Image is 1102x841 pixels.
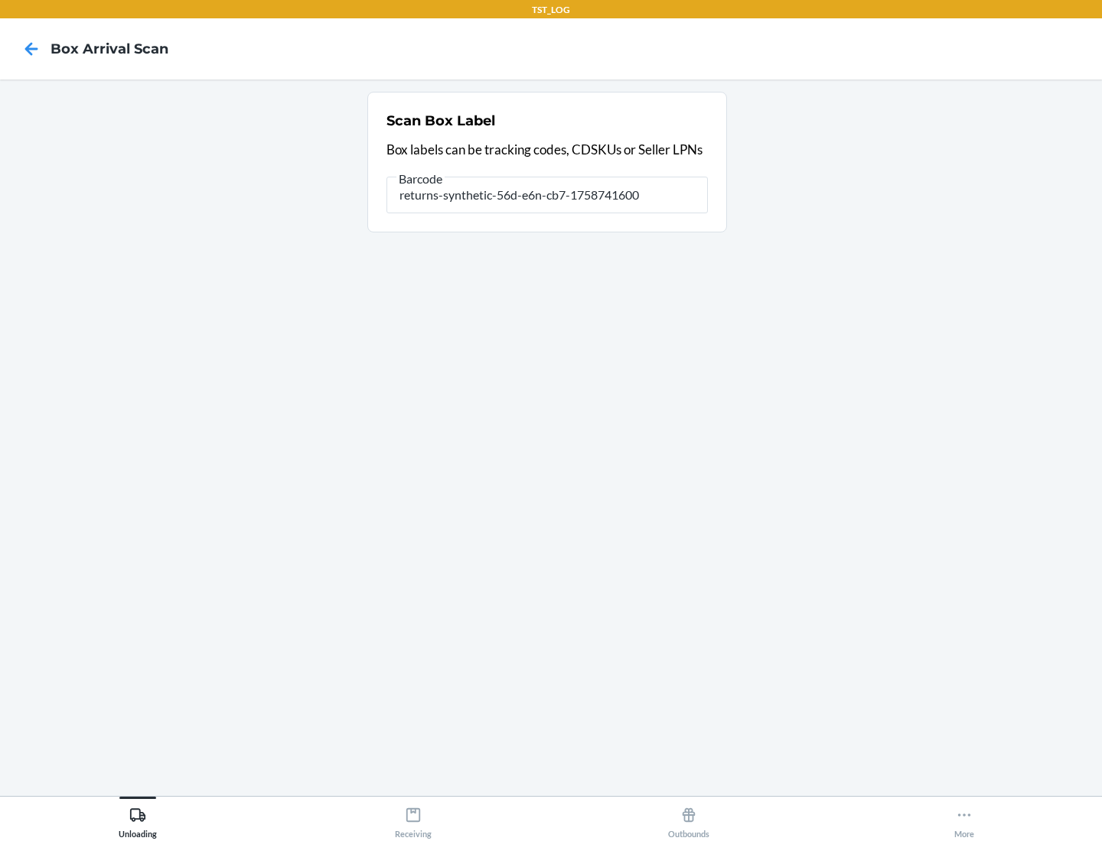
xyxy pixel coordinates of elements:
button: Receiving [275,797,551,839]
h4: Box Arrival Scan [51,39,168,59]
div: More [954,800,974,839]
h2: Scan Box Label [386,111,495,131]
input: Barcode [386,177,708,213]
p: TST_LOG [532,3,570,17]
span: Barcode [396,171,445,187]
button: Outbounds [551,797,826,839]
div: Unloading [119,800,157,839]
p: Box labels can be tracking codes, CDSKUs or Seller LPNs [386,140,708,160]
button: More [826,797,1102,839]
div: Outbounds [668,800,709,839]
div: Receiving [395,800,432,839]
